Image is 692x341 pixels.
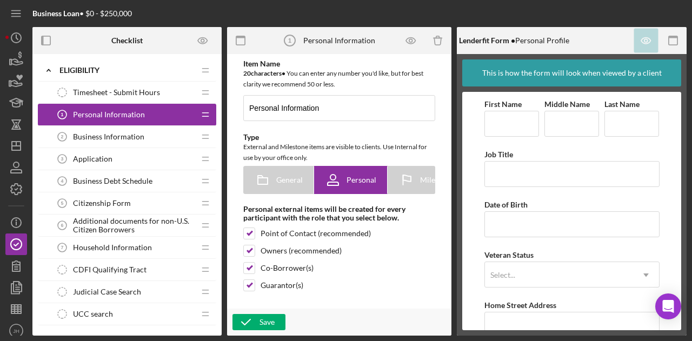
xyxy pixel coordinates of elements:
div: Item Name [243,59,435,68]
span: Business Information [73,132,144,141]
b: Checklist [111,36,143,45]
span: Business Debt Schedule [73,177,152,185]
span: Household Information [73,243,152,252]
tspan: 3 [61,156,64,162]
label: Job Title [484,150,513,159]
div: Select... [490,271,515,279]
div: This is how the form will look when viewed by a client [482,59,662,86]
tspan: 4 [61,178,64,184]
text: JH [13,328,19,334]
tspan: 1 [288,37,291,44]
div: Save [259,314,275,330]
label: Last Name [604,99,640,109]
div: Guarantor(s) [261,281,303,290]
div: Client Guidance [243,302,435,311]
div: You can enter any number you'd like, but for best clarity we recommend 50 or less. [243,68,435,90]
tspan: 5 [61,200,64,206]
button: Preview as [191,29,215,53]
span: General [276,176,303,184]
div: Open Intercom Messenger [655,293,681,319]
div: Eligibility [59,66,195,75]
span: Personal [347,176,376,184]
button: Save [232,314,285,330]
tspan: 7 [61,245,64,250]
label: Middle Name [544,99,590,109]
div: Personal external items will be created for every participant with the role that you select below. [243,205,435,222]
b: 20 character s • [243,69,285,77]
div: Co-Borrower(s) [261,264,314,272]
span: CDFI Qualifying Tract [73,265,147,274]
span: UCC search [73,310,113,318]
span: Additional documents for non-U.S. Citizen Borrowers [73,217,195,234]
div: External and Milestone items are visible to clients. Use Internal for use by your office only. [243,142,435,163]
label: First Name [484,99,522,109]
tspan: 6 [61,223,64,228]
div: • $0 - $250,000 [32,9,132,18]
tspan: 2 [61,134,64,139]
b: Business Loan [32,9,79,18]
span: Judicial Case Search [73,287,141,296]
b: Lenderfit Form • [459,36,515,45]
div: Type [243,133,435,142]
span: Application [73,155,112,163]
div: Personal Information [303,36,375,45]
span: Personal Information [73,110,145,119]
span: Timesheet - Submit Hours [73,88,160,97]
div: Point of Contact (recommended) [261,229,371,238]
label: Home Street Address [484,300,556,310]
div: Owners (recommended) [261,246,342,255]
label: Date of Birth [484,200,528,209]
div: Personal Profile [459,36,569,45]
span: Milestone [420,176,454,184]
span: Citizenship Form [73,199,131,208]
tspan: 1 [61,112,64,117]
